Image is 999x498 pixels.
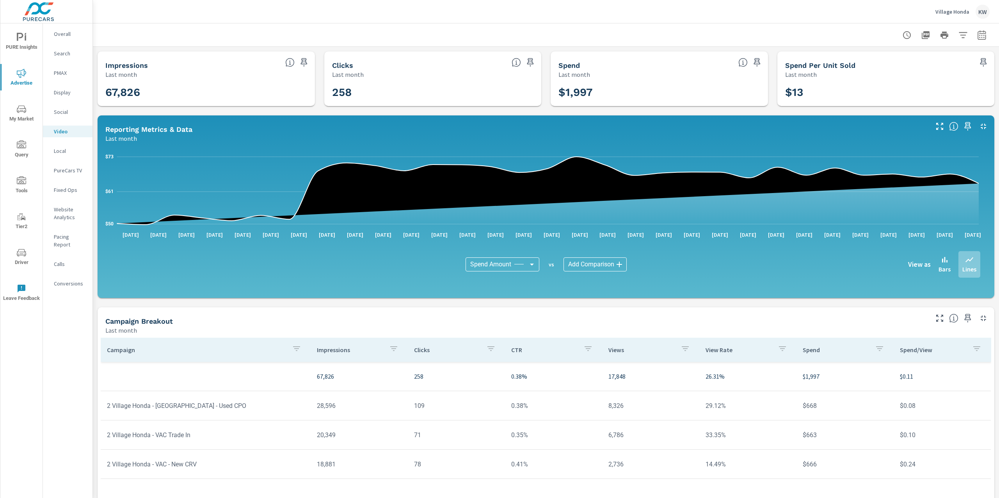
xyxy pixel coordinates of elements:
span: Driver [3,248,40,267]
h3: $13 [785,86,987,99]
td: 71 [408,425,505,445]
p: [DATE] [847,231,874,239]
span: Add Comparison [568,261,614,268]
p: [DATE] [398,231,425,239]
p: vs [539,261,563,268]
td: 33.35% [699,425,796,445]
td: 28,596 [311,396,408,416]
h6: View as [908,261,931,268]
div: nav menu [0,23,43,310]
p: [DATE] [734,231,762,239]
p: Website Analytics [54,206,86,221]
p: [DATE] [763,231,790,239]
span: Spend Amount [470,261,511,268]
p: Fixed Ops [54,186,86,194]
h5: Clicks [332,61,353,69]
p: Pacing Report [54,233,86,248]
td: 2 Village Honda - VAC - New CRV [101,454,311,474]
div: Search [43,48,92,59]
span: Query [3,140,40,160]
p: [DATE] [173,231,200,239]
div: Display [43,87,92,98]
p: [DATE] [426,231,453,239]
p: [DATE] [313,231,341,239]
div: KW [976,5,990,19]
span: PURE Insights [3,33,40,52]
span: Tools [3,176,40,195]
text: $61 [105,189,114,194]
div: Website Analytics [43,204,92,223]
p: PureCars TV [54,167,86,174]
h5: Reporting Metrics & Data [105,125,192,133]
div: Add Comparison [563,257,627,271]
span: This is a summary of Video performance results by campaign. Each column can be sorted. [949,314,958,323]
td: $668 [796,396,894,416]
span: Leave Feedback [3,284,40,303]
p: [DATE] [370,231,397,239]
p: $1,997 [803,372,887,381]
p: [DATE] [706,231,734,239]
p: [DATE] [538,231,565,239]
p: Last month [105,70,137,79]
p: Campaign [107,346,286,354]
td: 0.38% [505,396,602,416]
p: 67,826 [317,372,402,381]
p: Last month [558,70,590,79]
p: Video [54,128,86,135]
h3: $1,997 [558,86,760,99]
td: $0.10 [894,425,991,445]
td: 29.12% [699,396,796,416]
p: Conversions [54,280,86,287]
h3: 67,826 [105,86,307,99]
h5: Spend [558,61,580,69]
div: Pacing Report [43,231,92,250]
span: Tier2 [3,212,40,231]
button: Minimize Widget [977,120,990,133]
div: PureCars TV [43,165,92,176]
p: [DATE] [959,231,987,239]
p: [DATE] [594,231,621,239]
span: Save this to your personalized report [298,56,310,69]
td: $0.24 [894,454,991,474]
td: 109 [408,396,505,416]
p: Bars [939,264,951,274]
p: Village Honda [935,8,969,15]
span: Save this to your personalized report [977,56,990,69]
p: Display [54,89,86,96]
p: [DATE] [791,231,818,239]
div: Social [43,106,92,118]
p: [DATE] [341,231,369,239]
p: PMAX [54,69,86,77]
text: $73 [105,154,114,160]
td: $663 [796,425,894,445]
p: Local [54,147,86,155]
h5: Spend Per Unit Sold [785,61,855,69]
p: [DATE] [819,231,846,239]
div: Spend Amount [466,257,539,271]
p: Clicks [414,346,480,354]
button: "Export Report to PDF" [918,27,933,43]
p: Overall [54,30,86,38]
span: The number of times an ad was clicked by a consumer. [512,58,521,67]
p: Last month [332,70,364,79]
span: The number of times an ad was shown on your behalf. [285,58,295,67]
p: [DATE] [566,231,594,239]
button: Minimize Widget [977,312,990,324]
p: $0.11 [900,372,985,381]
td: 0.35% [505,425,602,445]
p: [DATE] [482,231,509,239]
text: $50 [105,221,114,227]
p: Last month [785,70,817,79]
p: Social [54,108,86,116]
td: 2 Village Honda - [GEOGRAPHIC_DATA] - Used CPO [101,396,311,416]
p: Lines [962,264,976,274]
td: 2 Village Honda - VAC Trade In [101,425,311,445]
td: 14.49% [699,454,796,474]
h5: Impressions [105,61,148,69]
p: Spend/View [900,346,966,354]
p: Impressions [317,346,383,354]
h3: 258 [332,86,534,99]
p: [DATE] [145,231,172,239]
p: View Rate [706,346,771,354]
span: Save this to your personalized report [751,56,763,69]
